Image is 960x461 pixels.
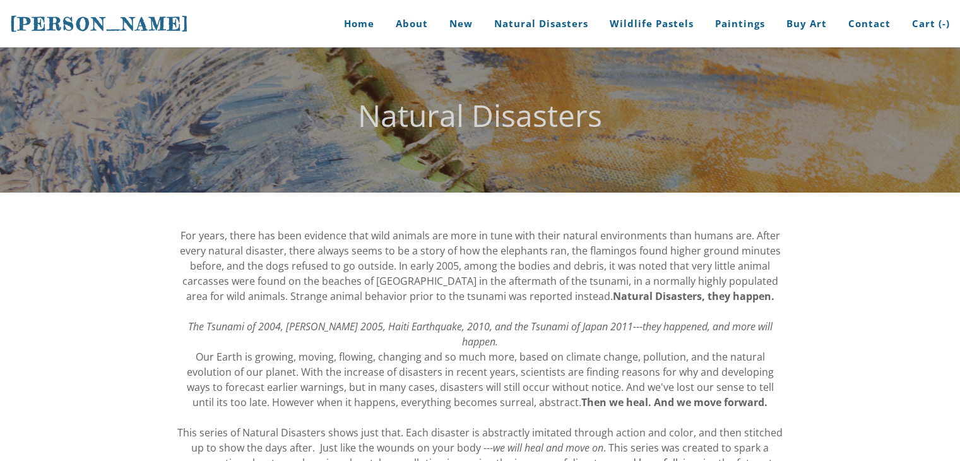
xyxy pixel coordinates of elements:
[942,17,946,30] span: -
[10,12,189,36] a: [PERSON_NAME]
[493,441,603,455] em: we will heal and move on
[188,320,773,349] em: The Tsunami of 2004, [PERSON_NAME] 2005, Haiti Earthquake, 2010, and the Tsunami of Japan 2011---...
[10,13,189,35] span: [PERSON_NAME]
[581,395,767,409] strong: Then we heal. And we move forward.
[187,350,774,409] span: Our Earth is growing, moving, flowing, changing and so much more, based on climate change, pollut...
[613,289,774,303] strong: Natural Disasters, they happen.
[358,95,602,136] font: Natural Disasters
[180,229,781,303] span: For years, there has been evidence that wild animals are more in tune with their natural environm...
